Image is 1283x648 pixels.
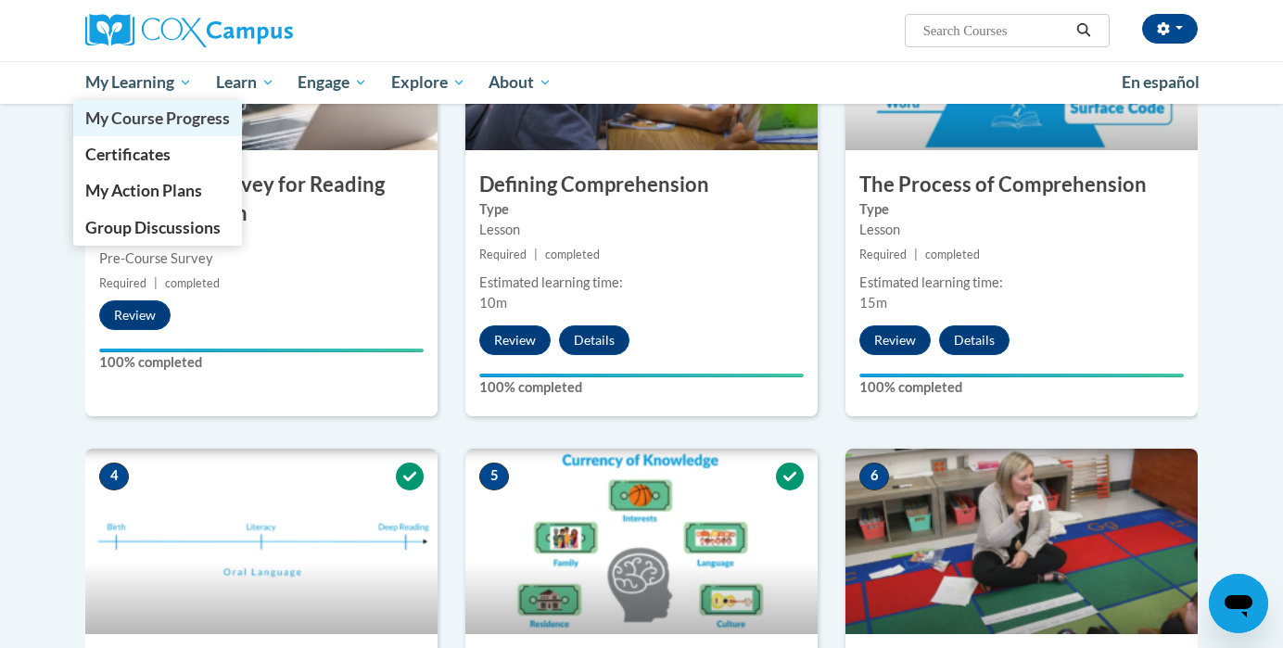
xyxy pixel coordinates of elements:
[845,171,1198,199] h3: The Process of Comprehension
[99,352,424,373] label: 100% completed
[465,171,818,199] h3: Defining Comprehension
[479,377,804,398] label: 100% completed
[85,171,438,228] h3: Pre-Course Survey for Reading Comprehension
[1110,63,1212,102] a: En español
[925,248,980,261] span: completed
[559,325,629,355] button: Details
[73,61,204,104] a: My Learning
[479,220,804,240] div: Lesson
[99,300,171,330] button: Review
[921,19,1070,42] input: Search Courses
[465,449,818,634] img: Course Image
[73,100,242,136] a: My Course Progress
[479,199,804,220] label: Type
[99,228,424,248] label: Type
[85,218,221,237] span: Group Discussions
[99,463,129,490] span: 4
[85,71,192,94] span: My Learning
[534,248,538,261] span: |
[73,210,242,246] a: Group Discussions
[479,248,527,261] span: Required
[73,136,242,172] a: Certificates
[859,377,1184,398] label: 100% completed
[859,374,1184,377] div: Your progress
[477,61,565,104] a: About
[859,325,931,355] button: Review
[99,248,424,269] div: Pre-Course Survey
[489,71,552,94] span: About
[939,325,1010,355] button: Details
[204,61,286,104] a: Learn
[1122,72,1200,92] span: En español
[85,14,293,47] img: Cox Campus
[479,295,507,311] span: 10m
[859,248,907,261] span: Required
[286,61,379,104] a: Engage
[859,295,887,311] span: 15m
[57,61,1226,104] div: Main menu
[479,325,551,355] button: Review
[479,273,804,293] div: Estimated learning time:
[859,220,1184,240] div: Lesson
[298,71,367,94] span: Engage
[479,374,804,377] div: Your progress
[73,172,242,209] a: My Action Plans
[85,108,230,128] span: My Course Progress
[1142,14,1198,44] button: Account Settings
[1209,574,1268,633] iframe: Button to launch messaging window
[859,199,1184,220] label: Type
[845,449,1198,634] img: Course Image
[914,248,918,261] span: |
[391,71,465,94] span: Explore
[859,273,1184,293] div: Estimated learning time:
[99,276,146,290] span: Required
[859,463,889,490] span: 6
[85,145,171,164] span: Certificates
[154,276,158,290] span: |
[545,248,600,261] span: completed
[165,276,220,290] span: completed
[85,14,438,47] a: Cox Campus
[379,61,477,104] a: Explore
[479,463,509,490] span: 5
[85,449,438,634] img: Course Image
[99,349,424,352] div: Your progress
[85,181,202,200] span: My Action Plans
[216,71,274,94] span: Learn
[1070,19,1098,42] button: Search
